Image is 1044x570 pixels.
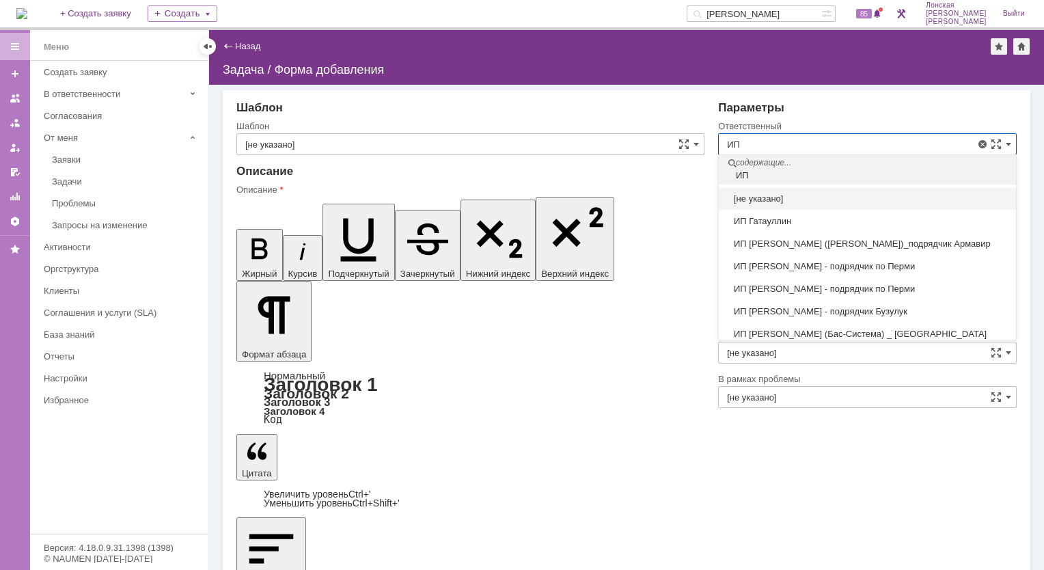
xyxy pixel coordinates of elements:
span: ИП [PERSON_NAME] - подрядчик по Перми [727,261,1008,272]
div: Цитата [236,490,704,508]
a: Согласования [38,105,205,126]
div: Задачи [52,176,200,187]
a: Decrease [264,498,400,508]
span: Формат абзаца [242,349,306,359]
div: Настройки [44,373,200,383]
div: Описание [236,185,702,194]
span: Сложная форма [678,139,689,150]
span: ИП [PERSON_NAME] (Бас-Система) _ [GEOGRAPHIC_DATA] [727,329,1008,340]
a: Оргструктура [38,258,205,280]
span: Лонская [926,1,987,10]
span: ИП Гатауллин [727,216,1008,227]
a: Соглашения и услуги (SLA) [38,302,205,323]
a: Клиенты [38,280,205,301]
button: Курсив [283,235,323,281]
span: Описание [236,165,293,178]
span: [PERSON_NAME] [926,10,987,18]
div: База знаний [44,329,200,340]
span: ИП [PERSON_NAME] - подрядчик Бузулук [727,306,1008,317]
a: Настройки [4,211,26,232]
span: Параметры [718,101,784,114]
a: Создать заявку [38,62,205,83]
div: Запросы на изменение [52,220,200,230]
a: Мои согласования [4,161,26,183]
div: Заявки [52,154,200,165]
a: База знаний [38,324,205,345]
a: Нормальный [264,370,325,381]
span: Жирный [242,269,277,279]
div: В рамках проблемы [718,375,1014,383]
span: Нижний индекс [466,269,531,279]
div: Согласования [44,111,200,121]
div: Меню [44,39,69,55]
a: Мои заявки [4,137,26,159]
a: Настройки [38,368,205,389]
button: Нижний индекс [461,200,536,281]
a: Заголовок 3 [264,396,330,408]
a: Заявки [46,149,205,170]
a: Отчеты [4,186,26,208]
div: ИП [722,170,1016,181]
span: Ctrl+Shift+' [353,498,400,508]
a: Проблемы [46,193,205,214]
div: Соглашения и услуги (SLA) [44,308,200,318]
a: Создать заявку [4,63,26,85]
span: Зачеркнутый [400,269,455,279]
div: Активности [44,242,200,252]
div: Шаблон [236,122,702,131]
div: Ответственный [718,122,1014,131]
a: Заголовок 1 [264,374,378,395]
a: Заголовок 4 [264,405,325,417]
div: Клиенты [44,286,200,296]
span: Подчеркнутый [328,269,389,279]
a: Код [264,413,282,426]
div: Оргструктура [44,264,200,274]
button: Зачеркнутый [395,210,461,281]
span: [PERSON_NAME] [926,18,987,26]
a: Заявки на командах [4,87,26,109]
span: Сложная форма [991,347,1002,358]
a: Задачи [46,171,205,192]
span: Верхний индекс [541,269,609,279]
div: Сделать домашней страницей [1013,38,1030,55]
a: Назад [235,41,260,51]
div: Создать заявку [44,67,200,77]
a: Активности [38,236,205,258]
span: Сложная форма [991,139,1002,150]
span: Ctrl+' [348,489,371,500]
span: [не указано] [727,193,1008,204]
button: Подчеркнутый [322,204,394,281]
span: Сложная форма [991,392,1002,403]
div: Проблемы [52,198,200,208]
div: В ответственности [44,89,184,99]
a: Increase [264,489,371,500]
div: © NAUMEN [DATE]-[DATE] [44,554,194,563]
span: ИП [PERSON_NAME] - подрядчик по Перми [727,284,1008,295]
div: Скрыть меню [200,38,216,55]
button: Верхний индекс [536,197,614,281]
button: Цитата [236,434,277,480]
div: Отчеты [44,351,200,362]
div: Формат абзаца [236,371,704,424]
button: Формат абзаца [236,281,312,362]
span: Курсив [288,269,318,279]
span: Удалить [977,139,988,150]
span: Цитата [242,468,272,478]
a: Запросы на изменение [46,215,205,236]
button: Жирный [236,229,283,281]
a: Заголовок 2 [264,385,349,401]
div: Создать [148,5,217,22]
div: Добавить в избранное [991,38,1007,55]
div: Задача / Форма добавления [223,63,1030,77]
img: logo [16,8,27,19]
div: От меня [44,133,184,143]
span: ИП [PERSON_NAME] ([PERSON_NAME])_подрядчик Армавир [727,239,1008,249]
div: содержащие... [722,159,1016,170]
a: Отчеты [38,346,205,367]
a: Заявки в моей ответственности [4,112,26,134]
div: Версия: 4.18.0.9.31.1398 (1398) [44,543,194,552]
a: Перейти на домашнюю страницу [16,8,27,19]
span: Шаблон [236,101,283,114]
div: Избранное [44,395,184,405]
span: 85 [856,9,872,18]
